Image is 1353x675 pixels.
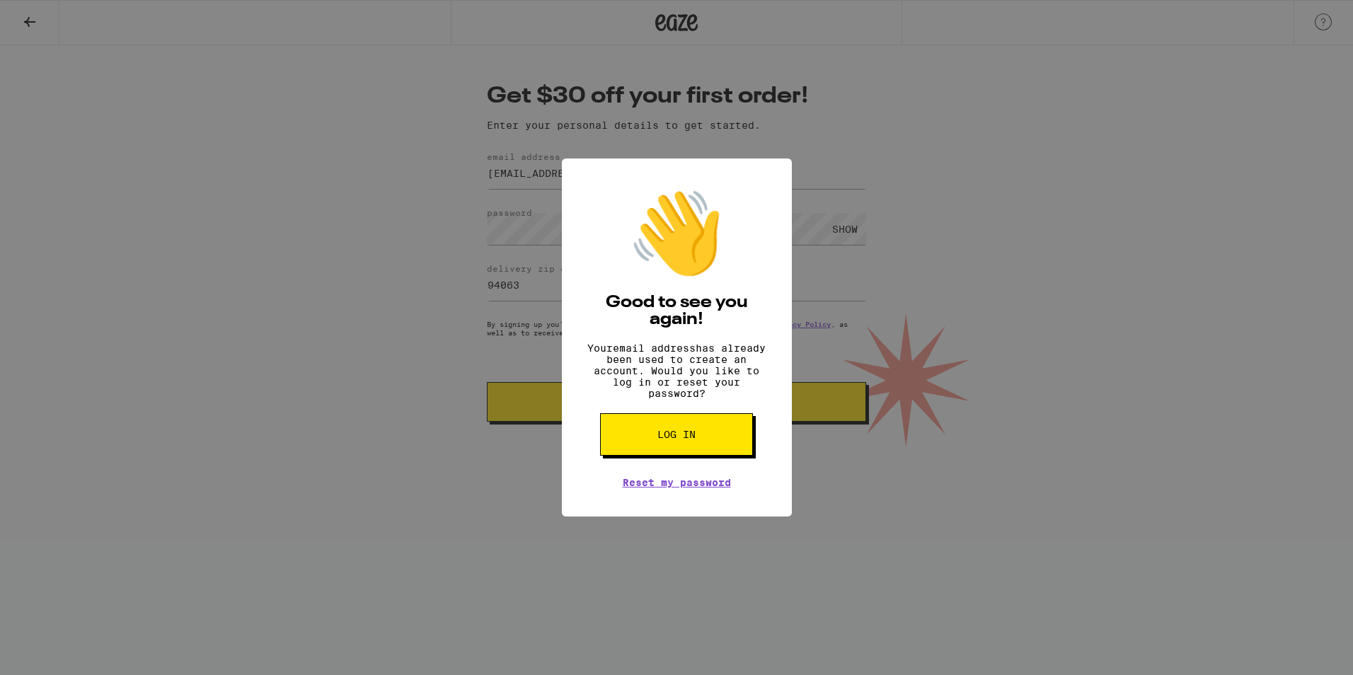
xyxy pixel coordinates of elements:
[657,429,696,439] span: Log in
[623,477,731,488] a: Reset my password
[583,294,771,328] h2: Good to see you again!
[627,187,726,280] div: 👋
[600,413,753,456] button: Log in
[583,342,771,399] p: Your email address has already been used to create an account. Would you like to log in or reset ...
